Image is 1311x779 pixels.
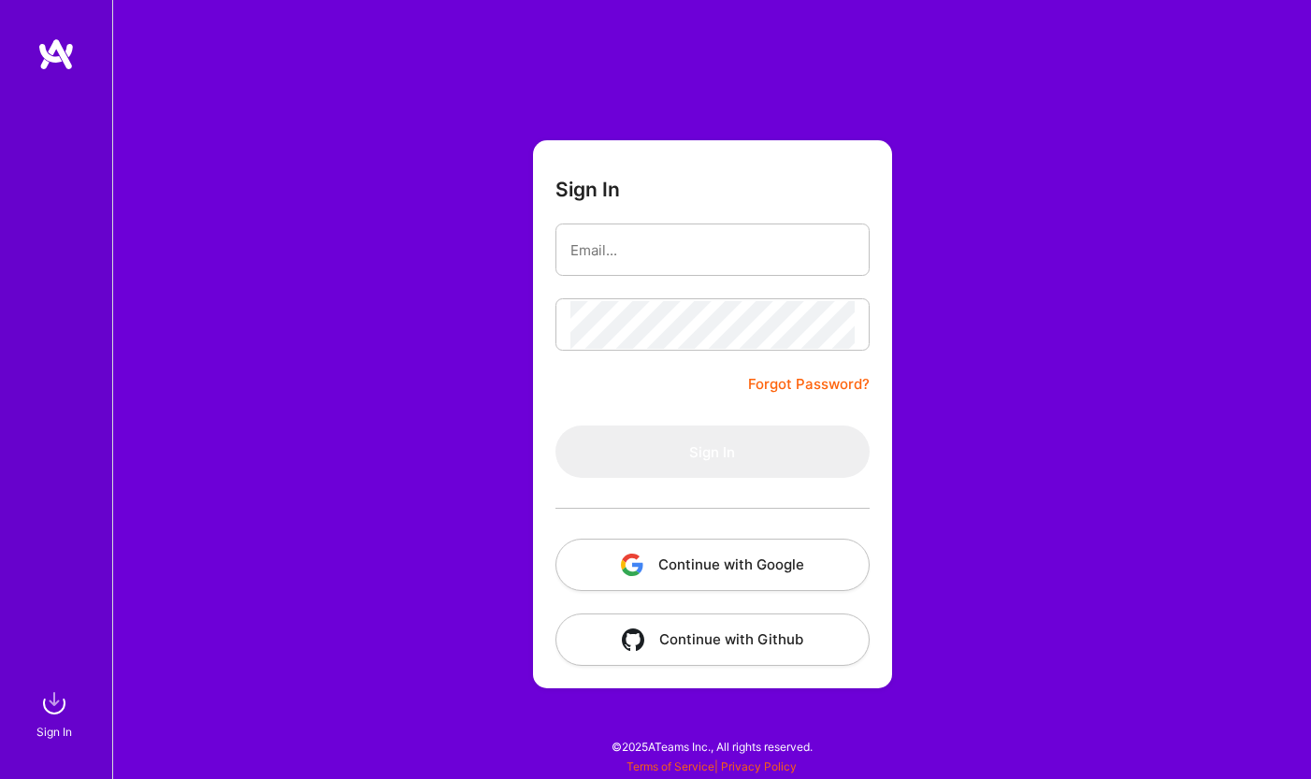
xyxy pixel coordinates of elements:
[627,759,797,773] span: |
[748,373,870,396] a: Forgot Password?
[555,426,870,478] button: Sign In
[555,178,620,201] h3: Sign In
[622,628,644,651] img: icon
[621,554,643,576] img: icon
[570,226,855,274] input: Email...
[36,685,73,722] img: sign in
[37,37,75,71] img: logo
[555,613,870,666] button: Continue with Github
[721,759,797,773] a: Privacy Policy
[555,539,870,591] button: Continue with Google
[627,759,714,773] a: Terms of Service
[36,722,72,742] div: Sign In
[112,723,1311,770] div: © 2025 ATeams Inc., All rights reserved.
[39,685,73,742] a: sign inSign In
